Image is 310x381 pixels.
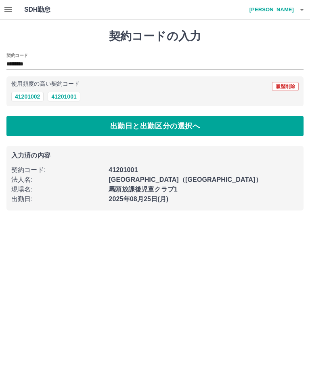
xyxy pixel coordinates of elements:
[109,196,168,202] b: 2025年08月25日(月)
[109,166,138,173] b: 41201001
[11,92,44,101] button: 41201002
[6,29,304,43] h1: 契約コードの入力
[6,116,304,136] button: 出勤日と出勤区分の選択へ
[48,92,80,101] button: 41201001
[11,185,104,194] p: 現場名 :
[11,175,104,185] p: 法人名 :
[11,194,104,204] p: 出勤日 :
[11,165,104,175] p: 契約コード :
[109,176,262,183] b: [GEOGRAPHIC_DATA]（[GEOGRAPHIC_DATA]）
[11,81,80,87] p: 使用頻度の高い契約コード
[109,186,178,193] b: 馬頭放課後児童クラブ1
[272,82,299,91] button: 履歴削除
[6,52,28,59] h2: 契約コード
[11,152,299,159] p: 入力済の内容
